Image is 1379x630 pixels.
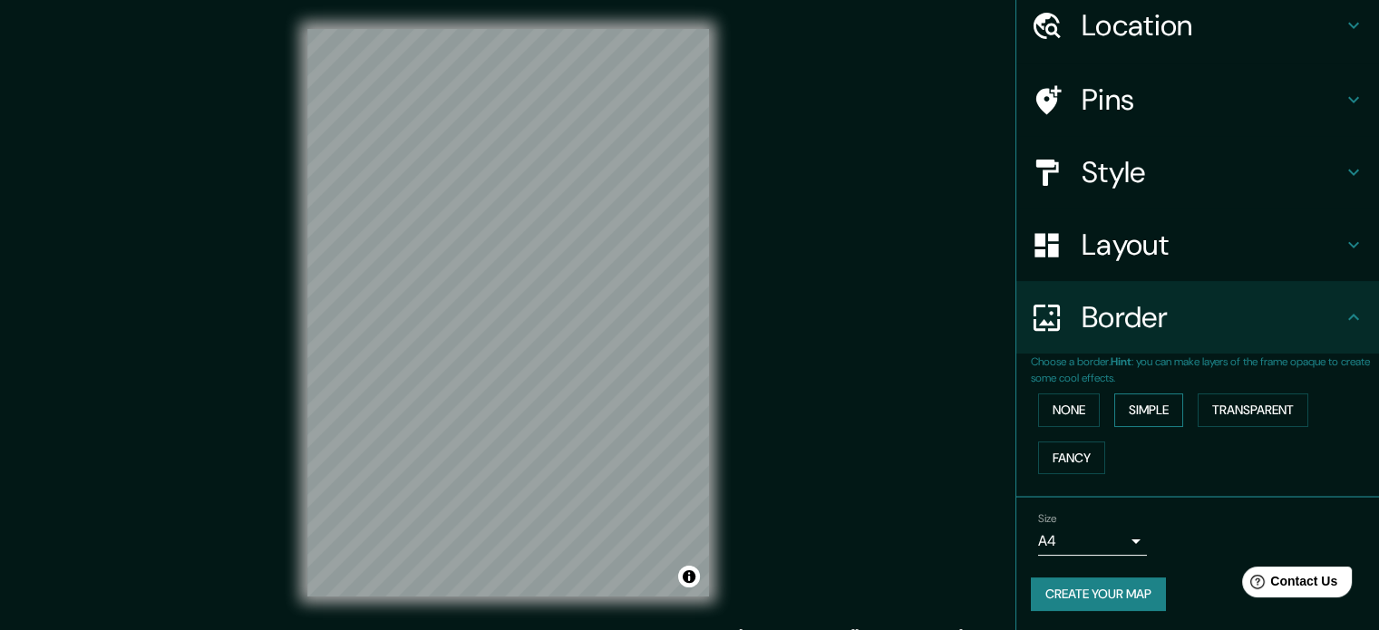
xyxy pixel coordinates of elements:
div: Layout [1016,208,1379,281]
button: Transparent [1198,393,1308,427]
div: Pins [1016,63,1379,136]
h4: Style [1082,154,1343,190]
button: Toggle attribution [678,566,700,587]
div: Border [1016,281,1379,354]
label: Size [1038,511,1057,527]
button: Fancy [1038,441,1105,475]
h4: Layout [1082,227,1343,263]
div: A4 [1038,527,1147,556]
div: Style [1016,136,1379,208]
b: Hint [1111,354,1131,369]
button: None [1038,393,1100,427]
h4: Pins [1082,82,1343,118]
h4: Border [1082,299,1343,335]
canvas: Map [307,29,709,596]
h4: Location [1082,7,1343,44]
button: Simple [1114,393,1183,427]
iframe: Help widget launcher [1218,559,1359,610]
p: Choose a border. : you can make layers of the frame opaque to create some cool effects. [1031,354,1379,386]
button: Create your map [1031,577,1166,611]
